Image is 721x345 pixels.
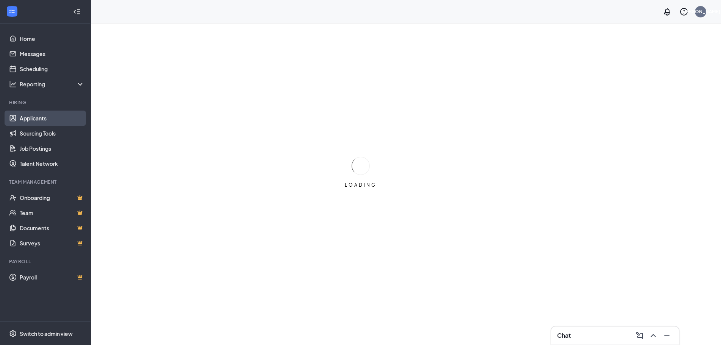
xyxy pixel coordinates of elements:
[9,179,83,185] div: Team Management
[9,99,83,106] div: Hiring
[20,31,84,46] a: Home
[20,111,84,126] a: Applicants
[557,331,571,340] h3: Chat
[20,190,84,205] a: OnboardingCrown
[649,331,658,340] svg: ChevronUp
[9,80,17,88] svg: Analysis
[663,7,672,16] svg: Notifications
[20,156,84,171] a: Talent Network
[73,8,81,16] svg: Collapse
[8,8,16,15] svg: WorkstreamLogo
[9,330,17,337] svg: Settings
[679,7,688,16] svg: QuestionInfo
[647,329,659,342] button: ChevronUp
[20,141,84,156] a: Job Postings
[20,236,84,251] a: SurveysCrown
[20,126,84,141] a: Sourcing Tools
[661,329,673,342] button: Minimize
[635,331,644,340] svg: ComposeMessage
[342,182,380,188] div: LOADING
[20,330,73,337] div: Switch to admin view
[20,80,85,88] div: Reporting
[662,331,671,340] svg: Minimize
[20,220,84,236] a: DocumentsCrown
[634,329,646,342] button: ComposeMessage
[20,61,84,76] a: Scheduling
[681,8,720,15] div: [PERSON_NAME]
[20,270,84,285] a: PayrollCrown
[9,258,83,265] div: Payroll
[20,46,84,61] a: Messages
[20,205,84,220] a: TeamCrown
